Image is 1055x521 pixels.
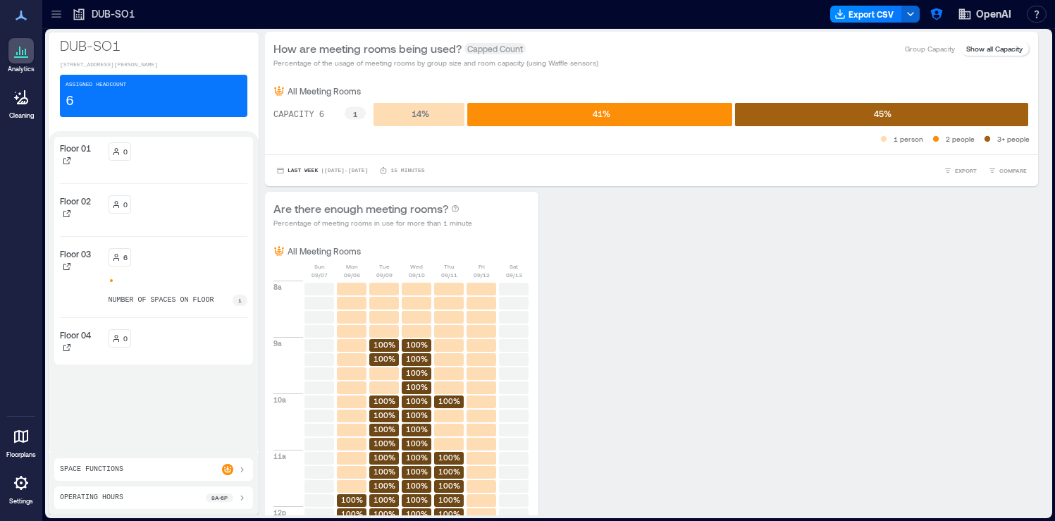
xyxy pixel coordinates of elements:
[406,495,428,504] text: 100%
[390,166,424,175] p: 15 minutes
[314,262,325,271] p: Sun
[438,495,460,504] text: 100%
[985,164,1030,178] button: COMPARE
[60,248,91,259] p: Floor 03
[374,481,395,490] text: 100%
[273,338,282,349] p: 9a
[830,6,902,23] button: Export CSV
[9,497,33,505] p: Settings
[273,507,286,518] p: 12p
[506,271,522,279] p: 09/13
[894,133,923,145] p: 1 person
[997,133,1030,145] p: 3+ people
[976,7,1011,21] span: OpenAI
[6,450,36,459] p: Floorplans
[406,354,428,363] text: 100%
[441,271,457,279] p: 09/11
[593,109,610,118] text: 41 %
[273,394,286,405] p: 10a
[311,271,328,279] p: 09/07
[438,467,460,476] text: 100%
[341,495,363,504] text: 100%
[406,368,428,377] text: 100%
[966,43,1023,54] p: Show all Capacity
[374,396,395,405] text: 100%
[406,340,428,349] text: 100%
[60,195,91,207] p: Floor 02
[273,164,371,178] button: Last Week |[DATE]-[DATE]
[406,481,428,490] text: 100%
[438,481,460,490] text: 100%
[341,509,363,518] text: 100%
[92,7,135,21] p: DUB-SO1
[905,43,955,54] p: Group Capacity
[406,509,428,518] text: 100%
[346,262,358,271] p: Mon
[60,492,123,503] p: Operating Hours
[374,410,395,419] text: 100%
[273,57,598,68] p: Percentage of the usage of meeting rooms by group size and room capacity (using Waffle sensors)
[66,80,126,89] p: Assigned Headcount
[8,65,35,73] p: Analytics
[474,271,490,279] p: 09/12
[406,382,428,391] text: 100%
[409,271,425,279] p: 09/10
[464,43,526,54] span: Capped Count
[406,439,428,448] text: 100%
[66,92,74,111] p: 6
[374,424,395,434] text: 100%
[60,464,123,475] p: Space Functions
[376,271,393,279] p: 09/09
[60,142,91,154] p: Floor 01
[999,166,1027,175] span: COMPARE
[941,164,980,178] button: EXPORT
[406,396,428,405] text: 100%
[438,509,460,518] text: 100%
[273,450,286,462] p: 11a
[406,453,428,462] text: 100%
[374,439,395,448] text: 100%
[374,467,395,476] text: 100%
[438,396,460,405] text: 100%
[406,410,428,419] text: 100%
[955,166,977,175] span: EXPORT
[344,271,360,279] p: 09/08
[60,35,247,55] p: DUB-SO1
[123,199,128,210] p: 0
[412,109,429,118] text: 14 %
[438,453,460,462] text: 100%
[374,509,395,518] text: 100%
[479,262,485,271] p: Fri
[379,262,390,271] p: Tue
[410,262,423,271] p: Wed
[946,133,975,145] p: 2 people
[211,494,228,502] p: 8a - 6p
[374,495,395,504] text: 100%
[4,80,39,124] a: Cleaning
[406,424,428,434] text: 100%
[406,467,428,476] text: 100%
[123,252,128,263] p: 6
[273,40,462,57] p: How are meeting rooms being used?
[288,85,361,97] p: All Meeting Rooms
[273,200,448,217] p: Are there enough meeting rooms?
[4,34,39,78] a: Analytics
[238,296,242,305] p: 1
[123,333,128,344] p: 0
[60,329,91,341] p: Floor 04
[273,217,472,228] p: Percentage of meeting rooms in use for more than 1 minute
[2,419,40,463] a: Floorplans
[874,109,891,118] text: 45 %
[9,111,34,120] p: Cleaning
[60,61,247,69] p: [STREET_ADDRESS][PERSON_NAME]
[444,262,455,271] p: Thu
[954,3,1016,25] button: OpenAI
[123,146,128,157] p: 0
[374,340,395,349] text: 100%
[510,262,518,271] p: Sat
[273,281,282,293] p: 8a
[374,453,395,462] text: 100%
[374,354,395,363] text: 100%
[288,245,361,257] p: All Meeting Rooms
[109,295,214,306] p: number of spaces on floor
